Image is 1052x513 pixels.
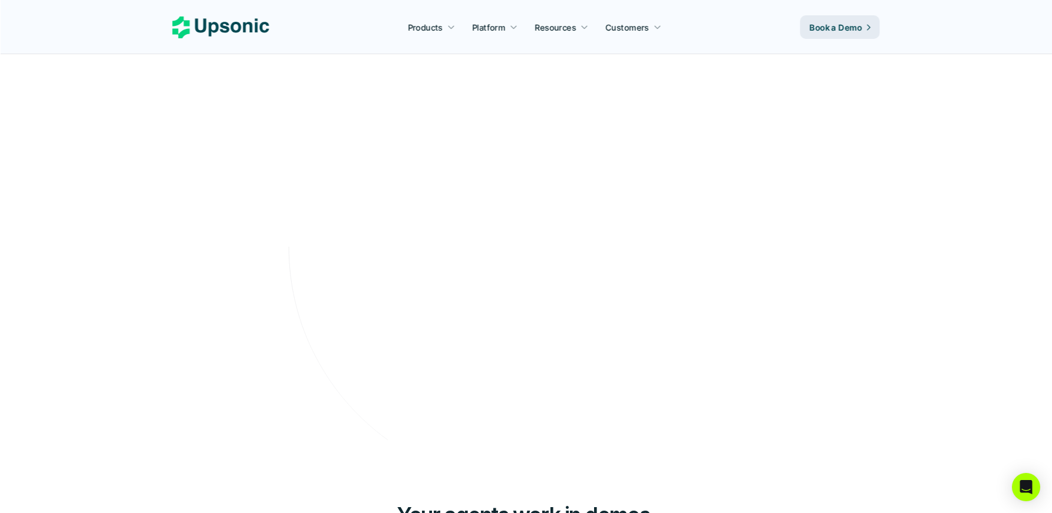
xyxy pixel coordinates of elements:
[489,289,553,306] p: Book a Demo
[401,16,462,38] a: Products
[800,15,880,39] a: Book a Demo
[810,21,862,34] p: Book a Demo
[474,283,578,313] a: Book a Demo
[606,21,649,34] p: Customers
[472,21,505,34] p: Platform
[1012,473,1040,501] div: Open Intercom Messenger
[408,21,443,34] p: Products
[320,96,733,176] h2: Agentic AI Platform for FinTech Operations
[535,21,576,34] p: Resources
[335,210,718,244] p: From onboarding to compliance to settlement to autonomous control. Work with %82 more efficiency ...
